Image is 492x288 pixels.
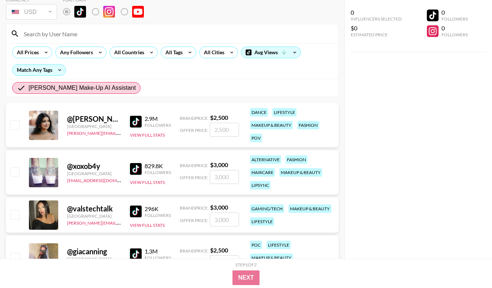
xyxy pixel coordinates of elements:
div: $0 [351,25,402,32]
input: Search by User Name [19,28,334,40]
input: 2,500 [210,123,239,137]
div: Influencers Selected [351,16,402,22]
div: makeup & beauty [250,254,293,262]
div: All Prices [12,47,40,58]
span: Offer Price: [180,218,208,223]
div: [GEOGRAPHIC_DATA] [67,123,121,129]
div: Any Followers [56,47,94,58]
button: Next [232,270,260,285]
div: Followers [441,32,468,37]
img: TikTok [130,116,142,128]
div: lipsync [250,181,271,189]
div: fashion [297,121,319,129]
div: All Cities [200,47,226,58]
div: 296K [145,205,171,213]
div: Followers [145,213,171,218]
strong: $ 3,000 [210,204,228,211]
span: Brand Price: [180,115,209,121]
div: @ giacanning [67,247,121,256]
div: Followers [145,255,171,261]
div: haircare [250,168,275,177]
div: fashion [286,155,307,164]
div: [GEOGRAPHIC_DATA] [67,213,121,219]
img: TikTok [74,6,86,18]
div: 0 [441,9,468,16]
strong: $ 2,500 [210,114,228,121]
div: Estimated Price [351,32,402,37]
a: [PERSON_NAME][EMAIL_ADDRESS][PERSON_NAME][DOMAIN_NAME] [67,219,210,226]
div: @ valstechtalk [67,204,121,213]
div: 0 [441,25,468,32]
div: All Countries [110,47,146,58]
input: 3,000 [210,170,239,184]
button: View Full Stats [130,132,165,138]
strong: $ 2,500 [210,247,228,254]
div: pov [250,134,262,142]
img: TikTok [130,163,142,175]
img: YouTube [132,6,144,18]
div: lifestyle [272,108,297,117]
div: All Tags [161,47,184,58]
div: [GEOGRAPHIC_DATA] [67,171,121,176]
button: View Full Stats [130,222,165,228]
img: TikTok [130,248,142,260]
div: Followers [145,122,171,128]
div: Match Any Tags [12,64,66,75]
span: Brand Price: [180,248,209,254]
img: TikTok [130,206,142,217]
div: List locked to TikTok. [63,4,150,19]
input: 3,000 [210,213,239,226]
input: 2,500 [210,255,239,269]
div: USD [7,5,56,18]
span: Offer Price: [180,128,208,133]
span: Brand Price: [180,205,209,211]
div: @ xoxob4y [67,162,121,171]
img: Instagram [103,6,115,18]
div: Followers [441,16,468,22]
div: 0 [351,9,402,16]
div: poc [250,241,262,249]
span: Brand Price: [180,163,209,168]
div: 829.8K [145,162,171,170]
div: Step 1 of 2 [235,262,257,267]
div: Followers [145,170,171,175]
div: Avg Views [241,47,301,58]
div: makeup & beauty [288,204,331,213]
a: [EMAIL_ADDRESS][DOMAIN_NAME] [67,176,141,183]
button: View Full Stats [130,180,165,185]
div: makeup & beauty [250,121,293,129]
div: [GEOGRAPHIC_DATA] [67,256,121,262]
div: Currency is locked to USD [6,3,57,21]
div: makeup & beauty [279,168,322,177]
div: 2.9M [145,115,171,122]
div: lifestyle [250,217,274,226]
strong: $ 3,000 [210,161,228,168]
span: Offer Price: [180,175,208,180]
div: alternative [250,155,281,164]
div: @ [PERSON_NAME].reghuram [67,114,121,123]
div: dance [250,108,268,117]
span: [PERSON_NAME] Make-Up AI Assistant [29,84,136,92]
div: 1.3M [145,248,171,255]
div: gaming/tech [250,204,284,213]
div: lifestyle [266,241,291,249]
a: [PERSON_NAME][EMAIL_ADDRESS][DOMAIN_NAME] [67,129,175,136]
iframe: Drift Widget Chat Controller [455,251,483,279]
